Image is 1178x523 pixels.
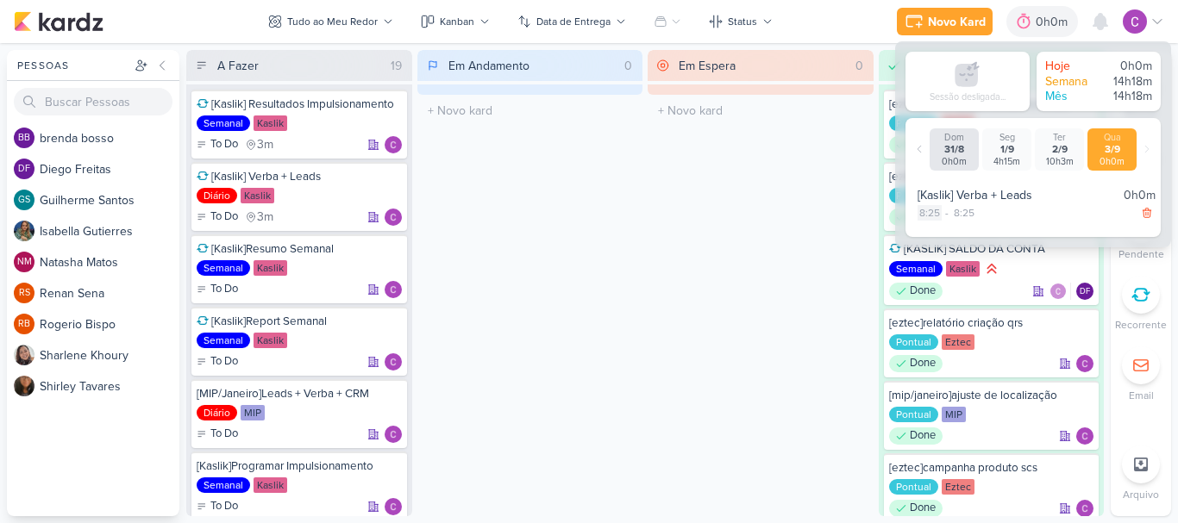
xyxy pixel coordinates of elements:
div: Semanal [197,260,250,276]
div: To Do [197,426,238,443]
div: Kaslik [254,477,287,493]
div: Seg [986,132,1028,143]
div: Pontual [889,479,938,495]
div: [mip/janeiro]ajuste de localização [889,388,1094,403]
img: Carlos Lima [385,498,402,515]
div: 0 [849,57,870,75]
div: Responsável: Carlos Lima [1076,427,1093,445]
div: Kaslik [254,260,287,276]
div: Ter [1038,132,1081,143]
img: Isabella Gutierres [14,221,34,241]
div: 31/8 [933,143,975,156]
div: Responsável: Diego Freitas [1076,283,1093,300]
div: Colaboradores: Carlos Lima [1050,283,1071,300]
div: I s a b e l l a G u t i e r r e s [40,222,179,240]
div: 10h3m [1038,156,1081,167]
p: DF [1080,288,1090,296]
div: Diego Freitas [14,159,34,179]
div: Prioridade Alta [983,260,1000,277]
img: Carlos Lima [1076,355,1093,372]
div: To Do [197,281,238,298]
p: DF [18,165,30,174]
div: N a t a s h a M a t o s [40,253,179,271]
img: Carlos Lima [385,136,402,153]
img: Carlos Lima [385,353,402,370]
div: Done [889,355,943,372]
img: Carlos Lima [1123,9,1147,34]
div: Em Espera [679,57,736,75]
p: To Do [210,353,238,370]
div: Semanal [197,115,250,131]
p: bb [18,134,30,143]
div: To Do [197,209,238,226]
div: Pontual [889,188,938,203]
div: R e n a n S e n a [40,284,179,302]
div: Sessão desligada... [930,91,1006,103]
div: Semanal [197,333,250,348]
div: Novo Kard [928,13,986,31]
div: Diário [197,405,237,420]
div: - [942,205,952,221]
p: To Do [210,209,238,226]
div: Semanal [889,261,943,277]
div: 19 [384,57,409,75]
div: 0 [617,57,639,75]
img: Carlos Lima [1076,427,1093,445]
p: Recorrente [1115,317,1167,333]
div: Eztec [942,334,974,350]
div: 0h0m [1036,13,1073,31]
div: Rogerio Bispo [14,314,34,334]
div: 0h0m [1100,59,1152,74]
p: Done [910,500,936,517]
div: [Kaslik] Verba + Leads [918,186,1117,204]
div: Semanal [197,477,250,493]
div: R o g e r i o B i s p o [40,315,179,333]
div: Natasha Matos [14,252,34,272]
div: 2/9 [1038,143,1081,156]
p: Done [910,427,936,445]
input: + Novo kard [421,98,640,123]
div: [Kaslik] Verba + Leads [197,169,402,184]
span: 3m [257,139,273,151]
div: [eztec]big numbers [889,169,1094,184]
input: + Novo kard [651,98,870,123]
p: To Do [210,426,238,443]
div: Done [889,209,943,226]
div: Pontual [889,115,938,131]
input: Buscar Pessoas [14,88,172,115]
p: To Do [210,498,238,515]
div: 4h15m [986,156,1028,167]
div: Semana [1045,74,1097,90]
div: Eztec [942,479,974,495]
div: [Kaslik] Resultados Impulsionamento [197,97,402,112]
div: Diego Freitas [1076,283,1093,300]
div: 3/9 [1091,143,1133,156]
div: MIP [942,407,966,422]
div: Em Andamento [448,57,529,75]
div: D i e g o F r e i t a s [40,160,179,178]
img: kardz.app [14,11,103,32]
div: Mês [1045,89,1097,104]
div: Responsável: Carlos Lima [1076,355,1093,372]
div: 0h0m [1124,186,1156,204]
div: Done [889,427,943,445]
span: 3m [257,211,273,223]
div: [Kaslik]Programar Impulsionamento [197,458,402,474]
img: Shirley Tavares [14,376,34,396]
div: 14h18m [1100,74,1152,90]
div: 8:25 [952,205,976,221]
p: RS [19,289,30,298]
div: Responsável: Carlos Lima [385,281,402,298]
div: Qua [1091,132,1133,143]
p: RB [18,320,30,329]
div: [MIP/Janeiro]Leads + Verba + CRM [197,386,402,402]
div: Done [889,283,943,300]
div: Responsável: Carlos Lima [385,353,402,370]
div: S h a r l e n e K h o u r y [40,346,179,364]
div: Pessoas [14,58,131,73]
div: Responsável: Carlos Lima [385,209,402,226]
div: [eztec]campanha produto scs [889,460,1094,476]
div: [Kaslik]Resumo Semanal [197,241,402,257]
img: Carlos Lima [1076,500,1093,517]
div: To Do [197,353,238,370]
